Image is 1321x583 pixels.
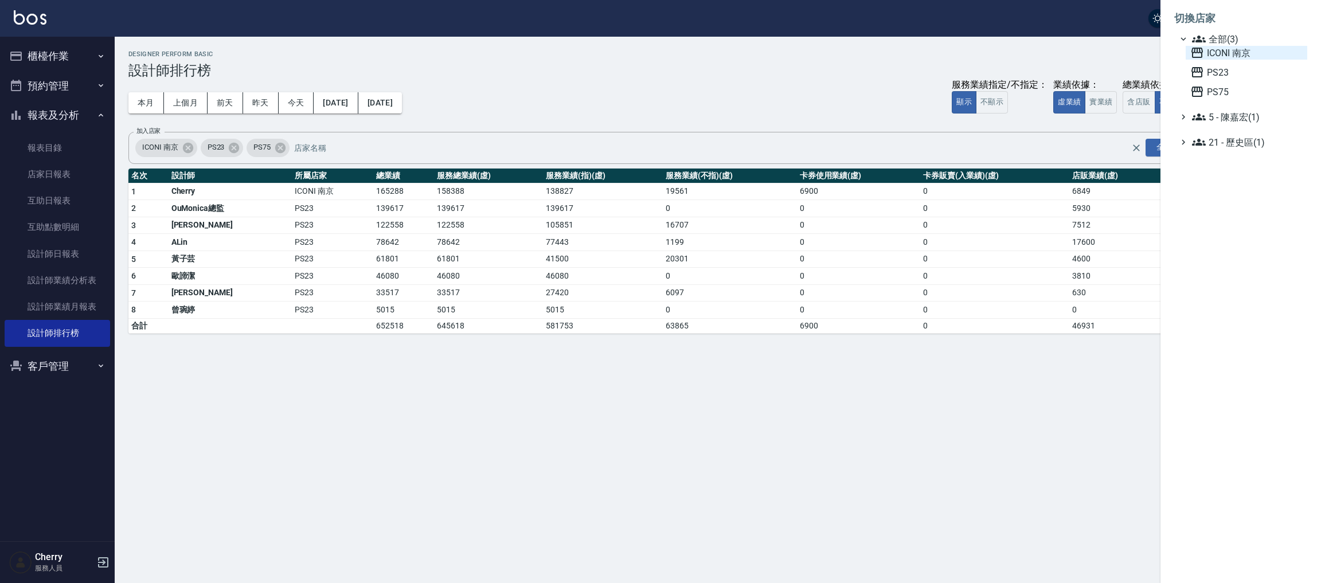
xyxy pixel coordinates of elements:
span: PS75 [1190,85,1303,99]
span: ICONI 南京 [1190,46,1303,60]
span: 5 - 陳嘉宏(1) [1192,110,1303,124]
span: 全部(3) [1192,32,1303,46]
span: 21 - 歷史區(1) [1192,135,1303,149]
li: 切換店家 [1174,5,1307,32]
span: PS23 [1190,65,1303,79]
